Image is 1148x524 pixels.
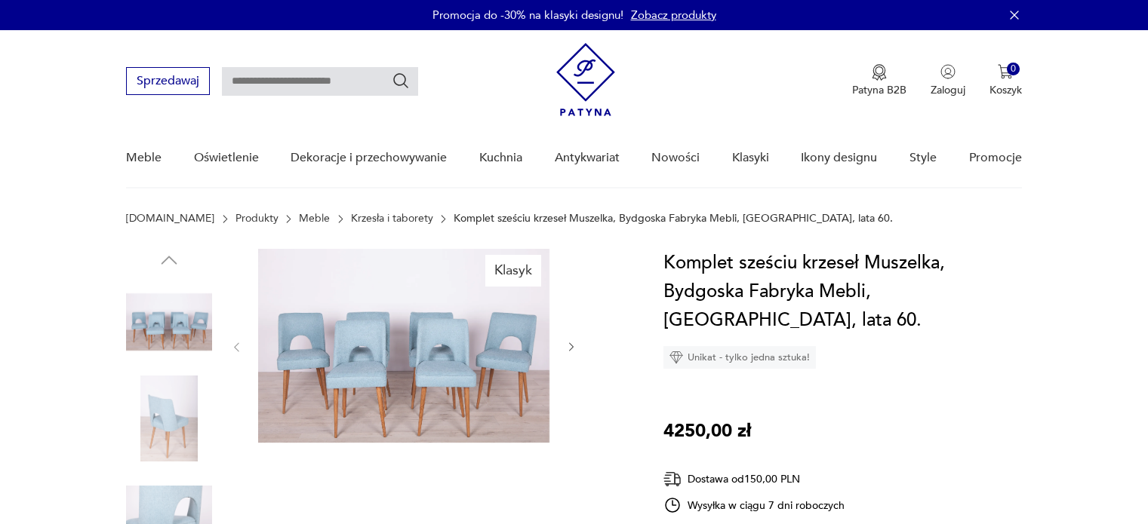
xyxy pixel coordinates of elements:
[998,64,1013,79] img: Ikona koszyka
[432,8,623,23] p: Promocja do -30% na klasyki designu!
[454,213,893,225] p: Komplet sześciu krzeseł Muszelka, Bydgoska Fabryka Mebli, [GEOGRAPHIC_DATA], lata 60.
[479,129,522,187] a: Kuchnia
[852,83,906,97] p: Patyna B2B
[126,279,212,365] img: Zdjęcie produktu Komplet sześciu krzeseł Muszelka, Bydgoska Fabryka Mebli, Polska, lata 60.
[872,64,887,81] img: Ikona medalu
[909,129,937,187] a: Style
[299,213,330,225] a: Meble
[732,129,769,187] a: Klasyki
[801,129,877,187] a: Ikony designu
[663,417,751,446] p: 4250,00 zł
[663,470,845,489] div: Dostawa od 150,00 PLN
[669,351,683,364] img: Ikona diamentu
[940,64,956,79] img: Ikonka użytkownika
[351,213,433,225] a: Krzesła i taborety
[931,64,965,97] button: Zaloguj
[931,83,965,97] p: Zaloguj
[291,129,447,187] a: Dekoracje i przechowywanie
[258,249,549,443] img: Zdjęcie produktu Komplet sześciu krzeseł Muszelka, Bydgoska Fabryka Mebli, Polska, lata 60.
[126,67,210,95] button: Sprzedawaj
[126,77,210,87] a: Sprzedawaj
[969,129,1022,187] a: Promocje
[235,213,279,225] a: Produkty
[663,249,1022,335] h1: Komplet sześciu krzeseł Muszelka, Bydgoska Fabryka Mebli, [GEOGRAPHIC_DATA], lata 60.
[194,129,259,187] a: Oświetlenie
[556,43,615,116] img: Patyna - sklep z meblami i dekoracjami vintage
[663,470,682,489] img: Ikona dostawy
[663,496,845,514] div: Wysyłka w ciągu 7 dni roboczych
[126,375,212,461] img: Zdjęcie produktu Komplet sześciu krzeseł Muszelka, Bydgoska Fabryka Mebli, Polska, lata 60.
[485,255,541,287] div: Klasyk
[555,129,620,187] a: Antykwariat
[852,64,906,97] button: Patyna B2B
[663,346,816,369] div: Unikat - tylko jedna sztuka!
[852,64,906,97] a: Ikona medaluPatyna B2B
[126,213,214,225] a: [DOMAIN_NAME]
[631,8,716,23] a: Zobacz produkty
[1007,63,1020,75] div: 0
[989,64,1022,97] button: 0Koszyk
[392,72,410,90] button: Szukaj
[651,129,700,187] a: Nowości
[989,83,1022,97] p: Koszyk
[126,129,162,187] a: Meble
